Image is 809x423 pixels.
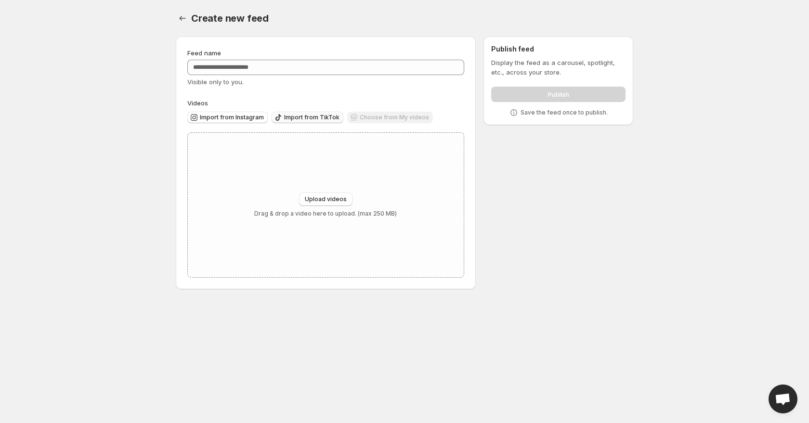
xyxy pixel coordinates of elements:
button: Import from TikTok [272,112,343,123]
span: Import from Instagram [200,114,264,121]
span: Import from TikTok [284,114,339,121]
p: Drag & drop a video here to upload. (max 250 MB) [254,210,397,218]
span: Upload videos [305,195,347,203]
span: Videos [187,99,208,107]
p: Save the feed once to publish. [521,109,608,116]
span: Create new feed [191,13,269,24]
button: Upload videos [299,192,352,206]
div: Open chat [769,385,797,413]
h2: Publish feed [491,44,626,54]
span: Visible only to you. [187,78,244,86]
button: Import from Instagram [187,112,268,123]
button: Settings [176,12,189,25]
p: Display the feed as a carousel, spotlight, etc., across your store. [491,58,626,77]
span: Feed name [187,49,221,57]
